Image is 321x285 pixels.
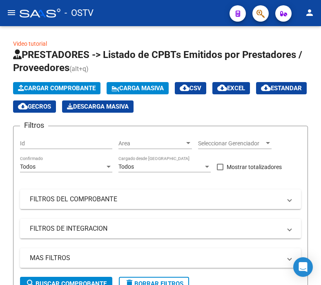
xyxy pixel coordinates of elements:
span: Seleccionar Gerenciador [198,140,264,147]
button: Carga Masiva [107,82,169,94]
mat-icon: cloud_download [18,101,28,111]
button: CSV [175,82,206,94]
mat-expansion-panel-header: FILTROS DE INTEGRACION [20,219,301,238]
button: Cargar Comprobante [13,82,100,94]
a: Video tutorial [13,40,47,47]
span: Descarga Masiva [67,103,129,110]
span: Carga Masiva [111,85,164,92]
app-download-masive: Descarga masiva de comprobantes (adjuntos) [62,100,134,113]
mat-panel-title: FILTROS DEL COMPROBANTE [30,195,281,204]
mat-icon: menu [7,8,16,18]
span: Estandar [261,85,302,92]
span: Gecros [18,103,51,110]
span: (alt+q) [69,65,89,73]
mat-expansion-panel-header: FILTROS DEL COMPROBANTE [20,189,301,209]
mat-panel-title: FILTROS DE INTEGRACION [30,224,281,233]
mat-icon: cloud_download [180,83,189,93]
mat-icon: cloud_download [217,83,227,93]
span: Cargar Comprobante [18,85,96,92]
span: - OSTV [65,4,94,22]
button: Estandar [256,82,307,94]
span: EXCEL [217,85,245,92]
button: Gecros [13,100,56,113]
div: Open Intercom Messenger [293,257,313,277]
span: Todos [118,163,134,170]
span: Todos [20,163,36,170]
span: CSV [180,85,201,92]
button: Descarga Masiva [62,100,134,113]
button: EXCEL [212,82,250,94]
mat-expansion-panel-header: MAS FILTROS [20,248,301,268]
span: Area [118,140,185,147]
mat-icon: cloud_download [261,83,271,93]
mat-panel-title: MAS FILTROS [30,254,281,263]
span: Mostrar totalizadores [227,162,282,172]
span: PRESTADORES -> Listado de CPBTs Emitidos por Prestadores / Proveedores [13,49,302,73]
h3: Filtros [20,120,48,131]
mat-icon: person [305,8,314,18]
